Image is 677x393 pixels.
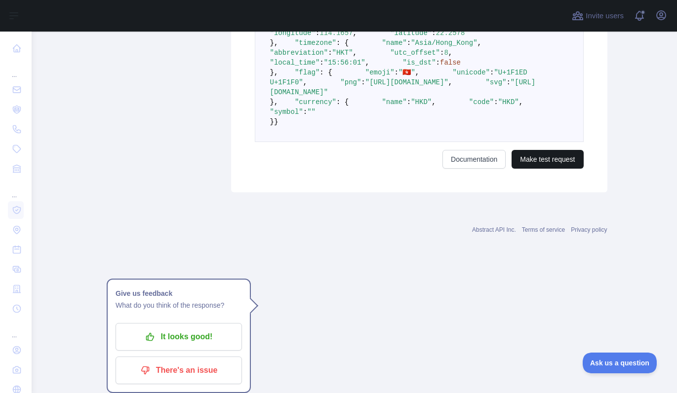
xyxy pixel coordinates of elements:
span: , [365,59,369,67]
span: "Asia/Hong_Kong" [411,39,477,47]
span: , [303,78,307,86]
span: "name" [382,39,406,47]
a: Abstract API Inc. [472,226,516,233]
a: Privacy policy [571,226,607,233]
span: : [316,29,319,37]
span: "15:56:01" [324,59,365,67]
span: "currency" [295,98,336,106]
span: "abbreviation" [270,49,328,57]
span: "svg" [485,78,506,86]
a: Terms of service [522,226,565,233]
span: , [353,49,357,57]
span: "is_dst" [402,59,436,67]
span: : [395,69,398,76]
span: "flag" [295,69,319,76]
span: : [319,59,323,67]
span: "local_time" [270,59,320,67]
span: : [432,29,436,37]
span: , [353,29,357,37]
span: : [328,49,332,57]
span: "emoji" [365,69,395,76]
span: "HKT" [332,49,353,57]
span: : [506,78,510,86]
span: : [407,98,411,106]
span: "longitude" [270,29,316,37]
span: "code" [469,98,494,106]
div: ... [8,320,24,339]
iframe: Toggle Customer Support [583,353,657,373]
span: 114.1657 [319,29,353,37]
span: Invite users [586,10,624,22]
span: : [407,39,411,47]
span: , [448,49,452,57]
span: "[URL][DOMAIN_NAME]" [365,78,448,86]
span: : [494,98,498,106]
span: : { [319,69,332,76]
span: false [440,59,461,67]
span: , [478,39,481,47]
span: "🇭🇰" [398,69,415,76]
span: 8 [444,49,448,57]
span: "timezone" [295,39,336,47]
span: "" [307,108,316,116]
span: 22.2578 [436,29,465,37]
span: , [415,69,419,76]
span: "name" [382,98,406,106]
span: }, [270,98,279,106]
span: "HKD" [498,98,519,106]
span: "unicode" [452,69,490,76]
span: : { [336,39,349,47]
span: "HKD" [411,98,432,106]
span: : [361,78,365,86]
span: : [440,49,444,57]
span: "png" [340,78,361,86]
span: }, [270,69,279,76]
span: : { [336,98,349,106]
span: "utc_offset" [390,49,440,57]
span: "latitude" [390,29,432,37]
span: "symbol" [270,108,303,116]
a: Documentation [442,150,506,169]
div: ... [8,179,24,199]
span: : [490,69,494,76]
div: ... [8,59,24,79]
button: Make test request [512,150,583,169]
span: }, [270,39,279,47]
span: } [274,118,278,126]
button: Invite users [570,8,626,24]
span: , [432,98,436,106]
span: } [270,118,274,126]
span: : [436,59,440,67]
span: , [519,98,523,106]
span: : [303,108,307,116]
span: , [448,78,452,86]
